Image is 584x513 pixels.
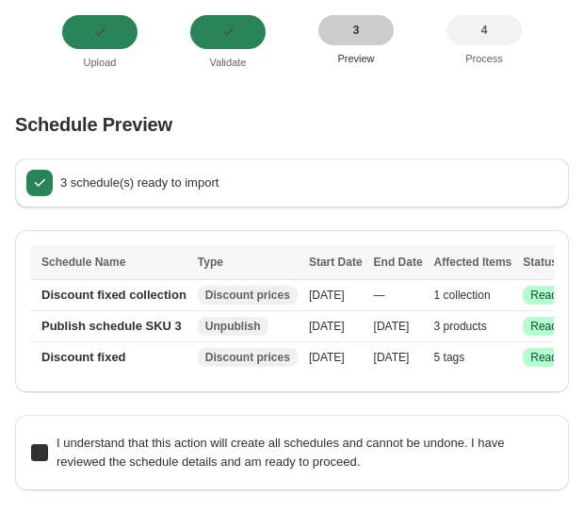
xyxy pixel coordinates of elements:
[57,436,505,469] span: I understand that this action will create all schedules and cannot be undone. I have reviewed the...
[434,320,487,333] span: 3 products
[530,288,563,303] span: Ready
[60,174,558,192] p: 3 schedule(s) ready to import
[41,256,125,269] span: Schedule Name
[41,319,182,333] span: Publish schedule SKU 3
[374,351,410,364] span: [DATE]
[15,113,569,136] h2: Schedule Preview
[446,53,522,64] p: Process
[41,288,187,302] span: Discount fixed collection
[374,289,385,302] span: —
[309,256,363,269] span: Start Date
[309,351,345,364] span: [DATE]
[353,23,360,38] span: 3
[434,256,512,269] span: Affected Items
[530,319,563,334] span: Ready
[318,53,394,64] p: Preview
[41,350,126,364] span: Discount fixed
[374,320,410,333] span: [DATE]
[62,57,138,68] p: Upload
[205,350,290,365] span: Discount prices
[434,351,465,364] span: 5 tags
[523,256,558,269] span: Status
[205,319,261,334] span: Unpublish
[481,23,488,38] span: 4
[198,256,223,269] span: Type
[374,256,423,269] span: End Date
[309,289,345,302] span: [DATE]
[434,289,491,302] span: 1 collection
[190,57,266,68] p: Validate
[530,350,563,365] span: Ready
[205,288,290,303] span: Discount prices
[309,320,345,333] span: [DATE]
